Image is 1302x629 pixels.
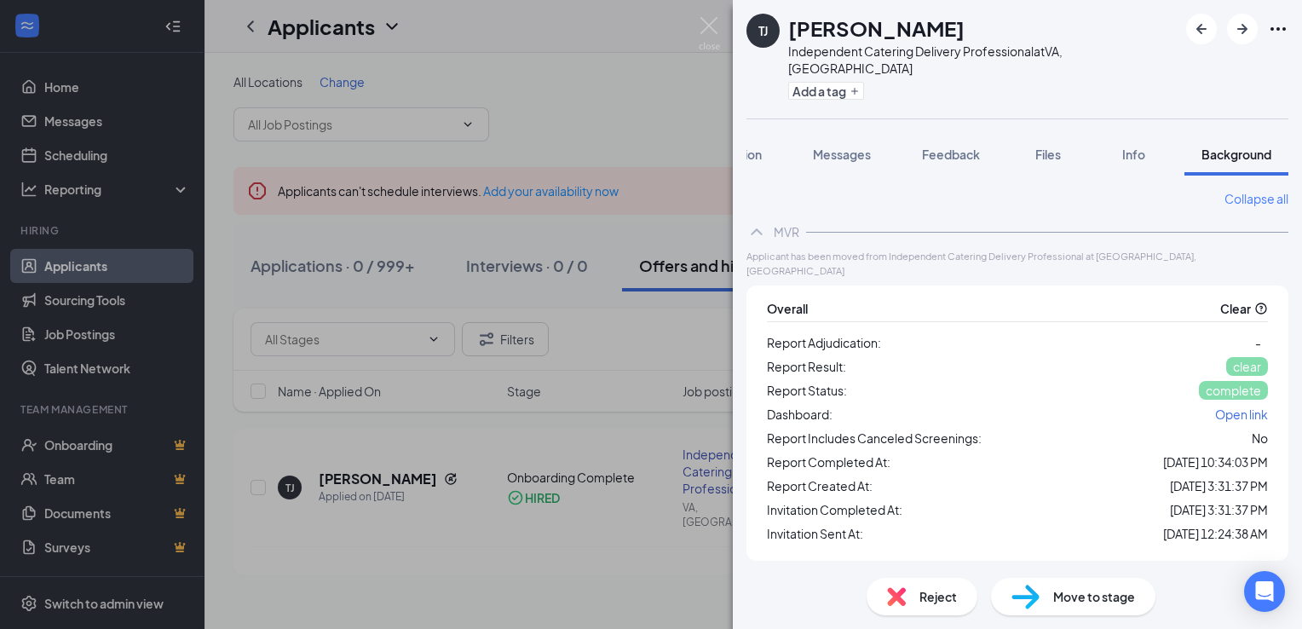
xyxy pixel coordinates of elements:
span: Info [1122,147,1145,162]
button: ArrowRight [1227,14,1258,44]
span: Report Created At: [767,476,873,495]
svg: Ellipses [1268,19,1288,39]
div: Open Intercom Messenger [1244,571,1285,612]
span: Clear [1220,299,1251,318]
div: Independent Catering Delivery Professional at VA, [GEOGRAPHIC_DATA] [788,43,1178,77]
svg: Plus [850,86,860,96]
button: PlusAdd a tag [788,82,864,100]
button: ArrowLeftNew [1186,14,1217,44]
span: Report Result: [767,357,846,376]
span: Overall [767,299,808,318]
div: TJ [758,22,768,39]
span: Dashboard: [767,405,832,424]
span: [DATE] 3:31:37 PM [1170,476,1268,495]
a: Open link [1215,405,1268,424]
span: Report Adjudication: [767,333,881,352]
span: Reject [919,587,957,606]
span: Invitation Completed At: [767,500,902,519]
span: Report Status: [767,381,847,400]
span: Background [1201,147,1271,162]
svg: ChevronUp [746,222,767,242]
span: Feedback [922,147,980,162]
span: - [1255,335,1261,350]
span: clear [1233,359,1261,374]
span: Files [1035,147,1061,162]
svg: ArrowLeftNew [1191,19,1212,39]
svg: QuestionInfo [1254,302,1268,315]
a: Collapse all [1224,189,1288,208]
span: [DATE] 3:31:37 PM [1170,500,1268,519]
span: complete [1206,383,1261,398]
div: MVR [774,223,799,240]
span: [DATE] 12:24:38 AM [1163,524,1268,543]
span: Open link [1215,407,1268,422]
span: Report Includes Canceled Screenings: [767,429,982,447]
span: Messages [813,147,871,162]
span: [DATE] 10:34:03 PM [1163,453,1268,471]
svg: ArrowRight [1232,19,1253,39]
span: Move to stage [1053,587,1135,606]
span: Invitation Sent At: [767,524,863,543]
h1: [PERSON_NAME] [788,14,965,43]
span: Report Completed At: [767,453,890,471]
div: No [1252,429,1268,447]
span: Applicant has been moved from Independent Catering Delivery Professional at [GEOGRAPHIC_DATA], [G... [746,249,1288,279]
